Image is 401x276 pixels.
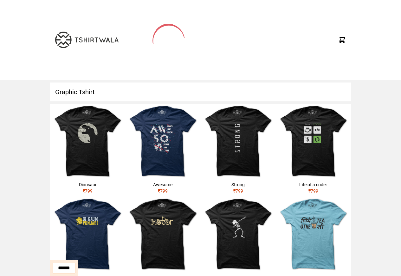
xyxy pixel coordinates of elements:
[201,197,276,272] img: skeleton-dabbing.jpg
[201,104,276,179] img: strong.jpg
[50,197,125,272] img: shera-di-kaum-punjabi-1.jpg
[201,104,276,197] a: Strong₹799
[158,188,168,193] span: ₹ 799
[203,181,273,188] div: Strong
[278,181,348,188] div: Life of a coder
[50,104,125,179] img: dinosaur.jpg
[55,32,119,48] img: TW-LOGO-400-104.png
[128,181,198,188] div: Awesome
[125,104,200,179] img: awesome.jpg
[276,197,351,272] img: jithe-tea-uthe-me.jpg
[233,188,243,193] span: ₹ 799
[276,104,351,179] img: life-of-a-coder.jpg
[53,181,123,188] div: Dinosaur
[50,83,351,101] h1: Graphic Tshirt
[125,104,200,197] a: Awesome₹799
[125,197,200,272] img: motor.jpg
[50,104,125,197] a: Dinosaur₹799
[308,188,318,193] span: ₹ 799
[83,188,93,193] span: ₹ 799
[276,104,351,197] a: Life of a coder₹799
